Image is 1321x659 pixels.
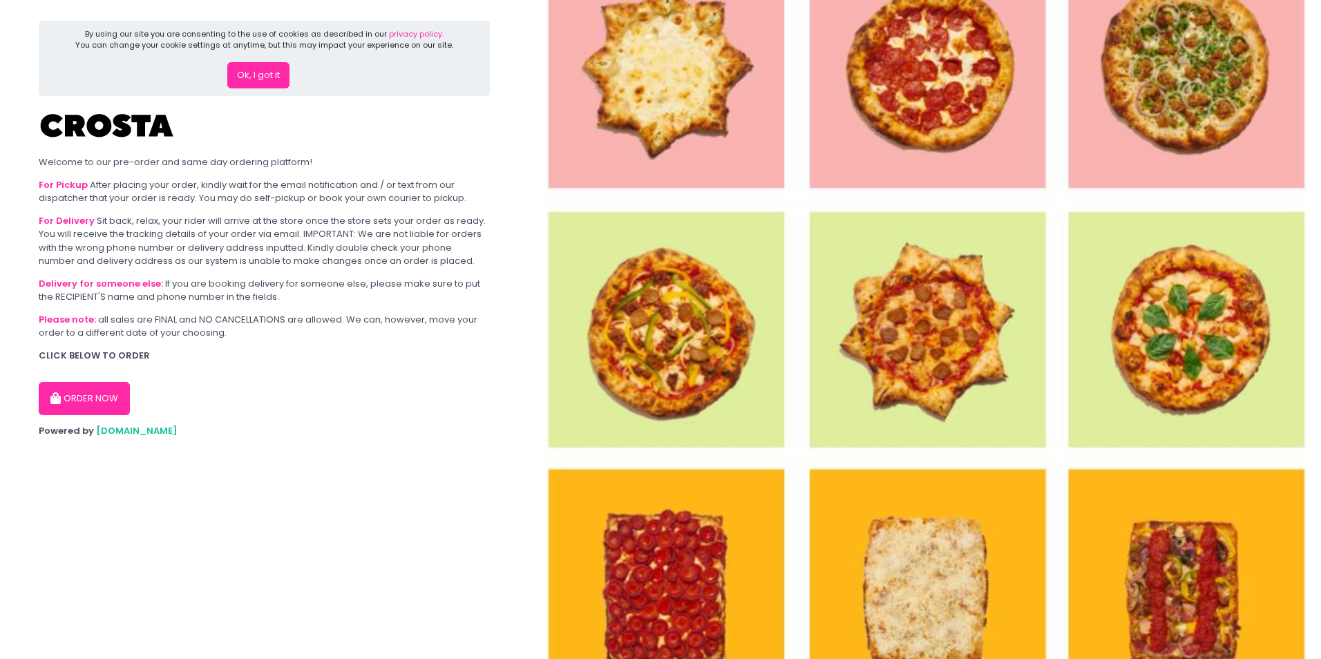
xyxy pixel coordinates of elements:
div: After placing your order, kindly wait for the email notification and / or text from our dispatche... [39,178,490,205]
a: privacy policy. [389,28,444,39]
b: For Pickup [39,178,88,191]
div: Welcome to our pre-order and same day ordering platform! [39,155,490,169]
a: [DOMAIN_NAME] [96,424,178,437]
div: If you are booking delivery for someone else, please make sure to put the RECIPIENT'S name and ph... [39,277,490,304]
b: For Delivery [39,214,95,227]
div: By using our site you are consenting to the use of cookies as described in our You can change you... [75,28,453,51]
div: all sales are FINAL and NO CANCELLATIONS are allowed. We can, however, move your order to a diffe... [39,313,490,340]
b: Please note: [39,313,96,326]
img: Crosta Pizzeria [39,105,177,146]
div: Sit back, relax, your rider will arrive at the store once the store sets your order as ready. You... [39,214,490,268]
div: Powered by [39,424,490,438]
button: ORDER NOW [39,382,130,415]
button: Ok, I got it [227,62,289,88]
div: CLICK BELOW TO ORDER [39,349,490,363]
b: Delivery for someone else: [39,277,163,290]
